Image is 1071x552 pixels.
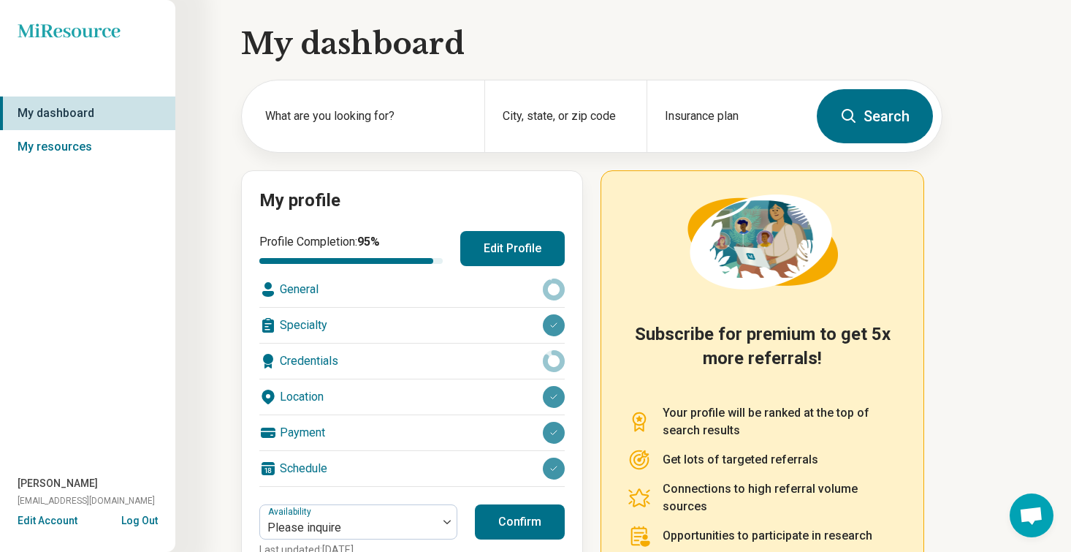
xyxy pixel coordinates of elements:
[18,476,98,491] span: [PERSON_NAME]
[268,507,314,517] label: Availability
[241,23,942,64] h1: My dashboard
[460,231,565,266] button: Edit Profile
[663,527,872,545] p: Opportunities to participate in research
[259,189,565,213] h2: My profile
[817,89,933,143] button: Search
[121,513,158,525] button: Log Out
[663,404,897,439] p: Your profile will be ranked at the top of search results
[357,235,380,249] span: 95 %
[259,233,443,264] div: Profile Completion:
[628,322,897,387] h2: Subscribe for premium to get 5x more referrals!
[663,480,897,515] p: Connections to high referral volume sources
[475,504,565,540] button: Confirm
[259,415,565,450] div: Payment
[259,344,565,379] div: Credentials
[1010,494,1053,537] a: Open chat
[663,451,818,469] p: Get lots of targeted referrals
[18,494,155,507] span: [EMAIL_ADDRESS][DOMAIN_NAME]
[265,107,467,125] label: What are you looking for?
[259,308,565,343] div: Specialty
[259,272,565,307] div: General
[18,513,77,529] button: Edit Account
[259,379,565,415] div: Location
[259,451,565,486] div: Schedule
